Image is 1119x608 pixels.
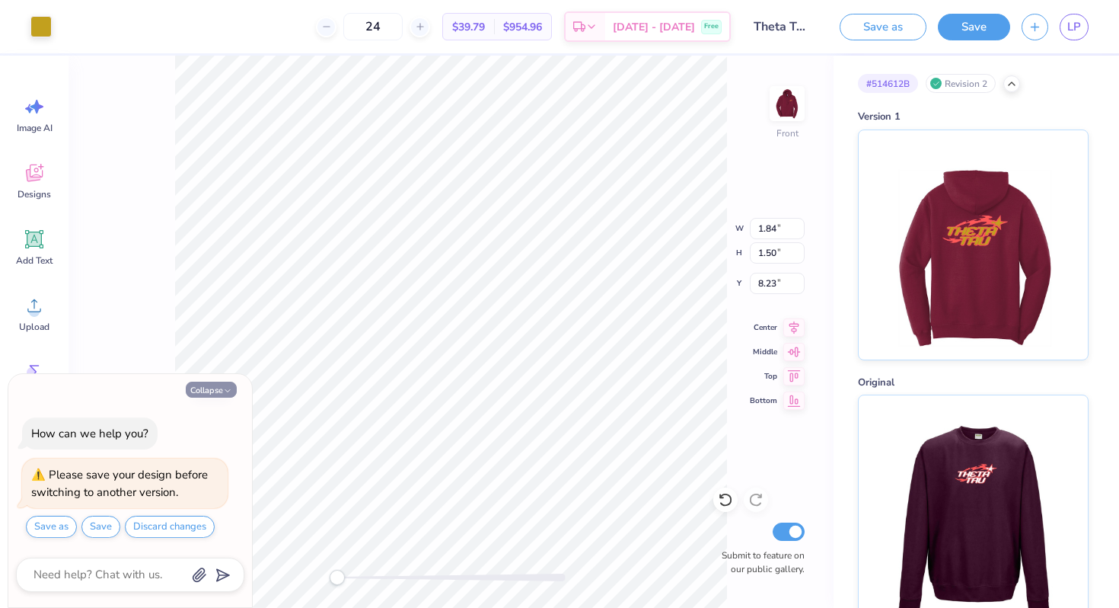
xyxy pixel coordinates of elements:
[186,382,237,398] button: Collapse
[926,74,996,93] div: Revision 2
[31,426,148,441] div: How can we help you?
[750,395,777,407] span: Bottom
[840,14,926,40] button: Save as
[343,13,403,40] input: – –
[1060,14,1089,40] a: LP
[713,549,805,576] label: Submit to feature on our public gallery.
[878,130,1067,360] img: Version 1
[858,376,1089,391] div: Original
[858,110,1089,125] div: Version 1
[750,370,777,382] span: Top
[503,19,542,35] span: $954.96
[125,516,215,538] button: Discard changes
[330,570,345,585] div: Accessibility label
[16,254,53,267] span: Add Text
[26,516,77,538] button: Save as
[81,516,120,538] button: Save
[17,122,53,134] span: Image AI
[938,14,1010,40] button: Save
[772,88,802,119] img: Front
[31,467,208,500] div: Please save your design before switching to another version.
[750,322,777,334] span: Center
[776,126,799,140] div: Front
[704,21,719,32] span: Free
[18,188,51,200] span: Designs
[613,19,695,35] span: [DATE] - [DATE]
[858,74,918,93] div: # 514612B
[1067,18,1081,36] span: LP
[452,19,485,35] span: $39.79
[750,346,777,358] span: Middle
[19,321,49,333] span: Upload
[742,11,817,42] input: Untitled Design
